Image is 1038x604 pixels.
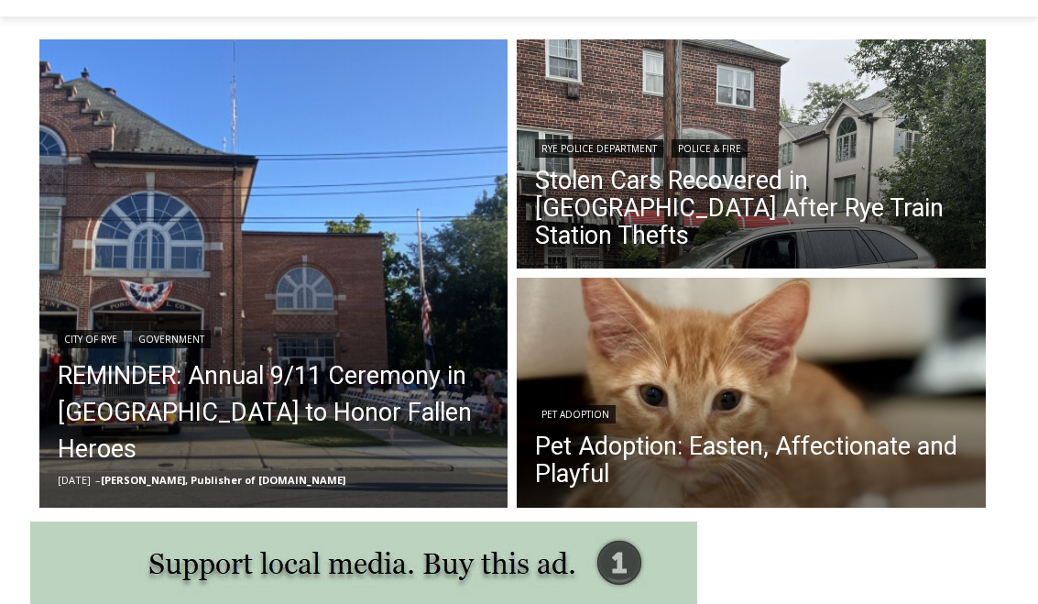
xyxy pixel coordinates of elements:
[535,167,967,249] a: Stolen Cars Recovered in [GEOGRAPHIC_DATA] After Rye Train Station Thefts
[95,473,101,487] span: –
[479,182,849,224] span: Intern @ [DOMAIN_NAME]
[58,357,490,467] a: REMINDER: Annual 9/11 Ceremony in [GEOGRAPHIC_DATA] to Honor Fallen Heroes
[535,405,616,423] a: Pet Adoption
[101,473,345,487] a: [PERSON_NAME], Publisher of [DOMAIN_NAME]
[189,115,269,219] div: Located at [STREET_ADDRESS][PERSON_NAME]
[463,1,866,178] div: "We would have speakers with experience in local journalism speak to us about their experiences a...
[517,278,986,512] a: Read More Pet Adoption: Easten, Affectionate and Playful
[517,39,986,274] img: (PHOTO: This Ford Edge was stolen from the Rye Metro North train station on Tuesday, September 9,...
[30,522,697,604] img: support local media, buy this ad
[132,330,211,348] a: Government
[39,39,508,509] a: Read More REMINDER: Annual 9/11 Ceremony in Rye to Honor Fallen Heroes
[517,278,986,512] img: [PHOTO: Easten]
[535,433,967,488] a: Pet Adoption: Easten, Affectionate and Playful
[39,39,508,509] img: (PHOTO: The City of Rye 9-11 ceremony on Wednesday, September 11, 2024. It was the 23rd anniversa...
[535,136,967,158] div: |
[441,178,888,228] a: Intern @ [DOMAIN_NAME]
[1,184,184,228] a: Open Tues. - Sun. [PHONE_NUMBER]
[58,326,490,348] div: |
[58,330,124,348] a: City of Rye
[517,39,986,274] a: Read More Stolen Cars Recovered in Bronx After Rye Train Station Thefts
[535,139,663,158] a: Rye Police Department
[672,139,748,158] a: Police & Fire
[5,189,180,258] span: Open Tues. - Sun. [PHONE_NUMBER]
[58,473,91,487] time: [DATE]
